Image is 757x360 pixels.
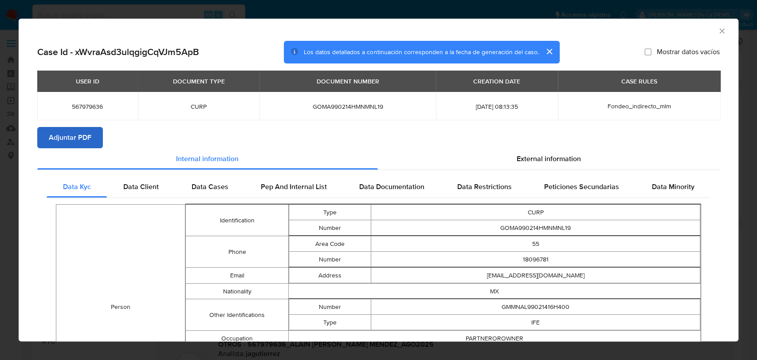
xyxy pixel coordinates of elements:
span: Data Restrictions [457,182,512,192]
div: DOCUMENT NUMBER [311,74,384,89]
span: GOMA990214HMNMNL19 [270,103,425,111]
td: IFE [371,315,700,330]
div: closure-recommendation-modal [19,19,738,341]
h2: Case Id - xWvraAsd3ulqgigCqVJm5ApB [37,46,199,58]
div: DOCUMENT TYPE [167,74,230,89]
td: Type [289,205,371,220]
div: CASE RULES [616,74,663,89]
span: Data Minority [651,182,694,192]
div: Detailed info [37,148,720,170]
span: Internal information [176,154,239,164]
span: 567979636 [48,103,127,111]
span: Data Client [123,182,159,192]
td: Number [289,299,371,315]
span: Pep And Internal List [261,182,327,192]
td: Number [289,220,371,236]
button: cerrar [538,41,560,62]
span: Adjuntar PDF [49,128,91,147]
td: 55 [371,236,700,252]
td: 18096781 [371,252,700,267]
td: Address [289,268,371,283]
td: Area Code [289,236,371,252]
td: PARTNEROROWNER [289,331,701,346]
button: Adjuntar PDF [37,127,103,148]
td: GOMA990214HMNMNL19 [371,220,700,236]
td: Nationality [185,284,288,299]
td: Other Identifications [185,299,288,331]
div: CREATION DATE [468,74,526,89]
button: Cerrar ventana [718,27,726,35]
div: USER ID [71,74,105,89]
span: Los datos detallados a continuación corresponden a la fecha de generación del caso. [304,47,538,56]
span: Data Kyc [63,182,91,192]
span: Data Cases [191,182,228,192]
td: Phone [185,236,288,268]
td: GMMNAL99021416H400 [371,299,700,315]
td: [EMAIL_ADDRESS][DOMAIN_NAME] [371,268,700,283]
span: Peticiones Secundarias [544,182,619,192]
span: Mostrar datos vacíos [657,47,720,56]
td: Identification [185,205,288,236]
td: Number [289,252,371,267]
span: Fondeo_indirecto_mlm [608,102,671,111]
span: Data Documentation [359,182,424,192]
span: CURP [149,103,249,111]
td: CURP [371,205,700,220]
td: MX [289,284,701,299]
input: Mostrar datos vacíos [644,48,651,55]
span: [DATE] 08:13:35 [447,103,547,111]
td: Type [289,315,371,330]
span: External information [517,154,581,164]
td: Email [185,268,288,284]
td: Occupation [185,331,288,346]
div: Detailed internal info [47,176,710,198]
